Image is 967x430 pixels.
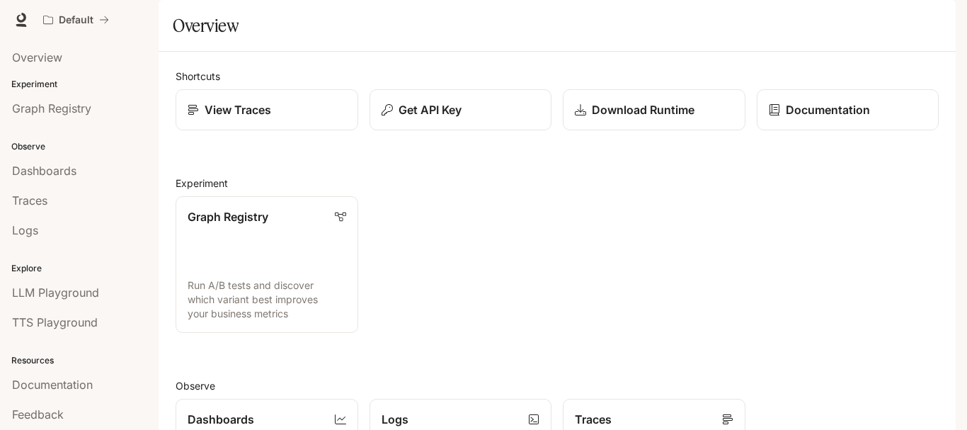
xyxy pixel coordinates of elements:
[176,176,939,191] h2: Experiment
[575,411,612,428] p: Traces
[592,101,694,118] p: Download Runtime
[188,278,346,321] p: Run A/B tests and discover which variant best improves your business metrics
[59,14,93,26] p: Default
[399,101,462,118] p: Get API Key
[205,101,271,118] p: View Traces
[757,89,939,130] a: Documentation
[176,378,939,393] h2: Observe
[370,89,552,130] button: Get API Key
[786,101,870,118] p: Documentation
[176,89,358,130] a: View Traces
[37,6,115,34] button: All workspaces
[176,69,939,84] h2: Shortcuts
[382,411,408,428] p: Logs
[188,411,254,428] p: Dashboards
[188,208,268,225] p: Graph Registry
[173,11,239,40] h1: Overview
[563,89,745,130] a: Download Runtime
[176,196,358,333] a: Graph RegistryRun A/B tests and discover which variant best improves your business metrics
